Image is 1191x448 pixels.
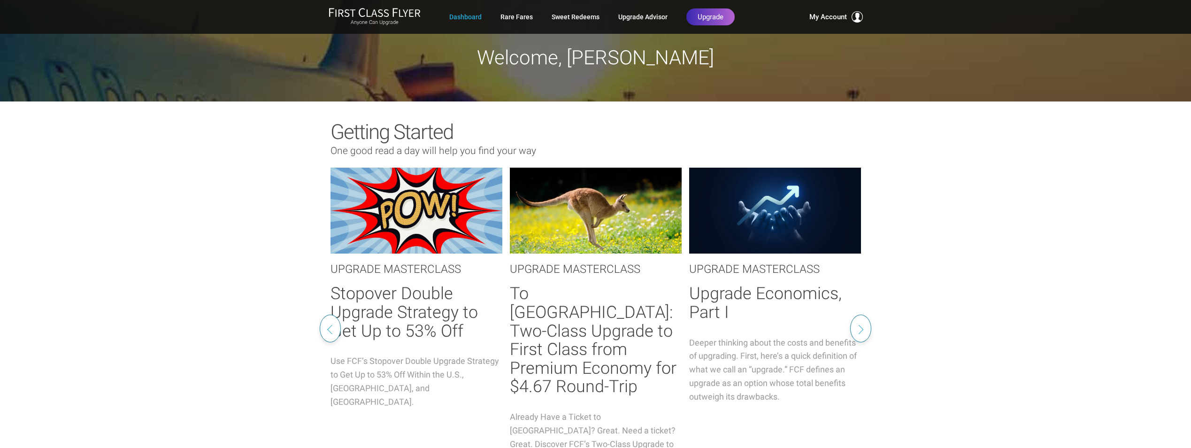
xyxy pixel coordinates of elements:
[329,8,421,26] a: First Class FlyerAnyone Can Upgrade
[500,8,533,25] a: Rare Fares
[809,11,847,23] span: My Account
[330,355,502,409] p: Use FCF’s Stopover Double Upgrade Strategy to Get Up to 53% Off Within the U.S., [GEOGRAPHIC_DATA...
[330,145,536,156] span: One good read a day will help you find your way
[618,8,668,25] a: Upgrade Advisor
[330,285,502,340] h2: Stopover Double Upgrade Strategy to Get Up to 53% Off
[689,168,861,404] a: UPGRADE MASTERCLASS Upgrade Economics, Part I Deeper thinking about the costs and benefits of upg...
[330,120,453,144] span: Getting Started
[552,8,599,25] a: Sweet Redeems
[686,8,735,25] a: Upgrade
[330,263,502,275] h3: UPGRADE MASTERCLASS
[510,285,682,396] h2: To [GEOGRAPHIC_DATA]: Two-Class Upgrade to First Class from Premium Economy for $4.67 Round-Trip
[809,11,863,23] button: My Account
[850,315,871,342] button: Next slide
[477,46,714,69] span: Welcome, [PERSON_NAME]
[329,19,421,26] small: Anyone Can Upgrade
[320,315,341,342] button: Previous slide
[689,336,861,404] p: Deeper thinking about the costs and benefits of upgrading. First, here’s a quick definition of wh...
[330,168,502,409] a: UPGRADE MASTERCLASS Stopover Double Upgrade Strategy to Get Up to 53% Off Use FCF’s Stopover Doub...
[329,8,421,17] img: First Class Flyer
[510,263,682,275] h3: UPGRADE MASTERCLASS
[449,8,482,25] a: Dashboard
[689,263,861,275] h3: UPGRADE MASTERCLASS
[689,285,861,322] h2: Upgrade Economics, Part I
